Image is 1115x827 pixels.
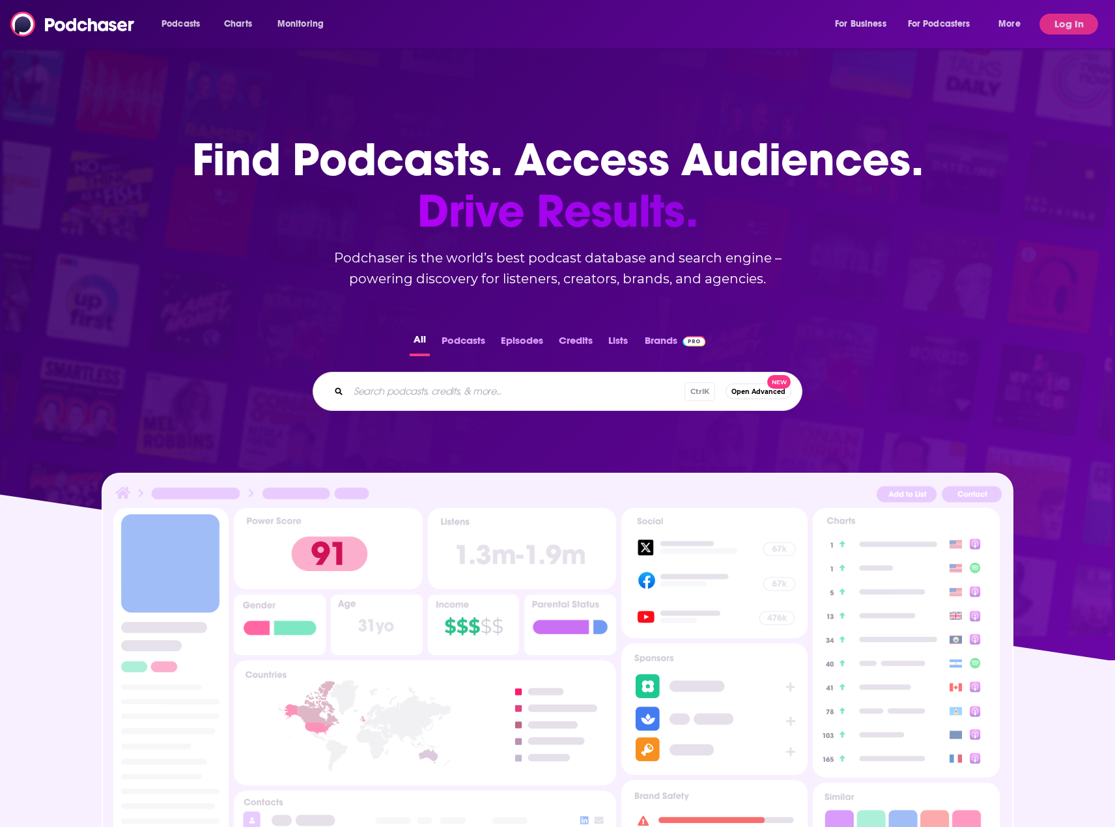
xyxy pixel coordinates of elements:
[908,15,970,33] span: For Podcasters
[192,134,924,237] h1: Find Podcasts. Access Audiences.
[1039,14,1098,35] button: Log In
[826,14,903,35] button: open menu
[162,15,200,33] span: Podcasts
[331,595,423,655] img: Podcast Insights Age
[410,331,430,356] button: All
[113,484,1002,507] img: Podcast Insights Header
[555,331,597,356] button: Credits
[726,384,791,399] button: Open AdvancedNew
[234,508,422,589] img: Podcast Insights Power score
[234,595,326,655] img: Podcast Insights Gender
[998,15,1021,33] span: More
[899,14,989,35] button: open menu
[621,643,808,775] img: Podcast Sponsors
[835,15,886,33] span: For Business
[683,336,705,346] img: Podchaser Pro
[234,660,616,785] img: Podcast Insights Countries
[152,14,217,35] button: open menu
[277,15,324,33] span: Monitoring
[428,595,520,655] img: Podcast Insights Income
[268,14,341,35] button: open menu
[731,388,785,395] span: Open Advanced
[813,508,999,778] img: Podcast Insights Charts
[224,15,252,33] span: Charts
[497,331,547,356] button: Episodes
[428,508,616,589] img: Podcast Insights Listens
[216,14,260,35] a: Charts
[10,12,135,36] img: Podchaser - Follow, Share and Rate Podcasts
[297,247,818,289] h2: Podchaser is the world’s best podcast database and search engine – powering discovery for listene...
[604,331,632,356] button: Lists
[192,186,924,237] span: Drive Results.
[438,331,489,356] button: Podcasts
[621,508,808,638] img: Podcast Socials
[767,375,791,389] span: New
[685,382,715,401] span: Ctrl K
[313,372,802,411] div: Search podcasts, credits, & more...
[645,331,705,356] a: BrandsPodchaser Pro
[348,381,685,402] input: Search podcasts, credits, & more...
[989,14,1037,35] button: open menu
[524,595,616,655] img: Podcast Insights Parental Status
